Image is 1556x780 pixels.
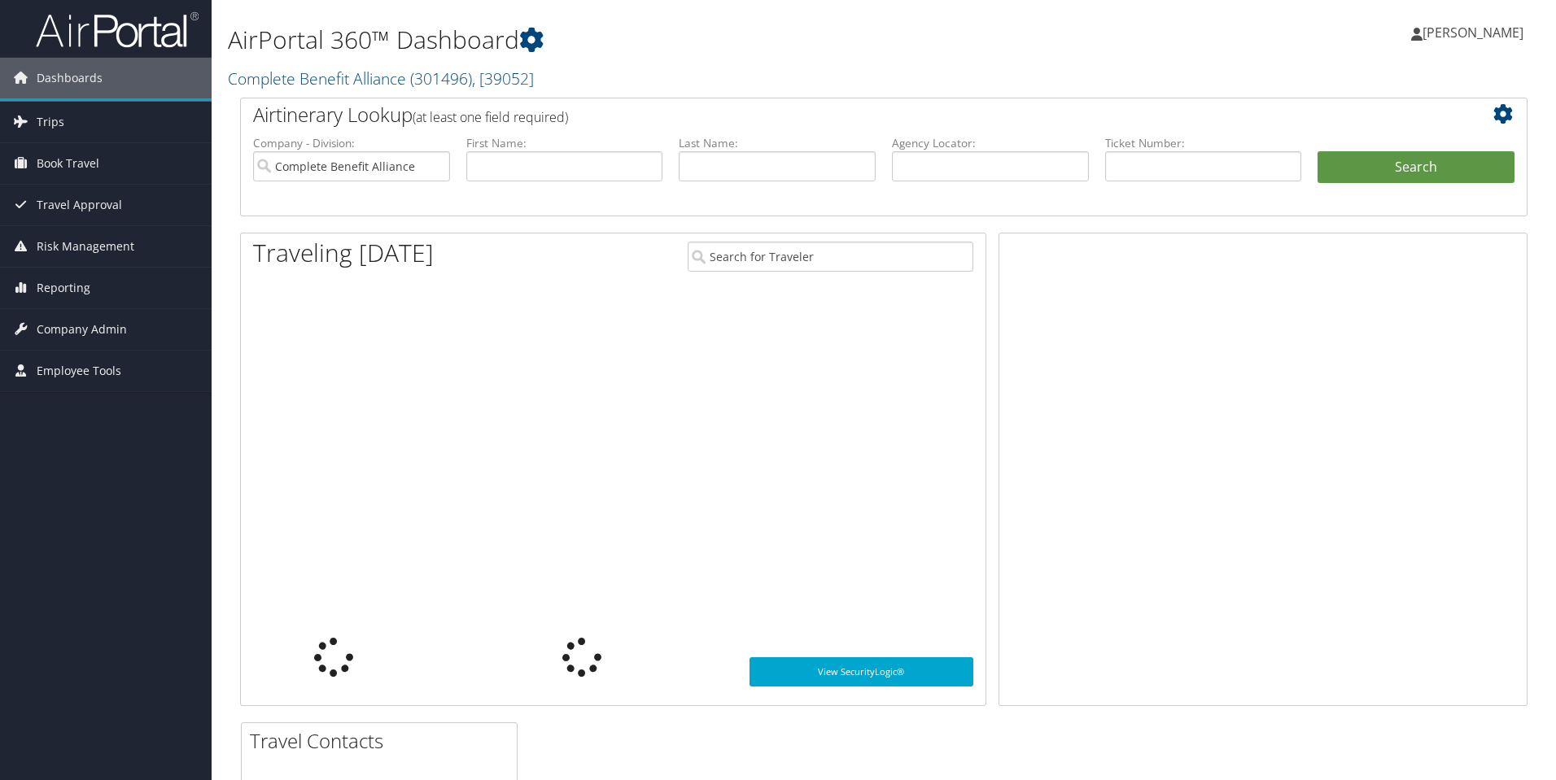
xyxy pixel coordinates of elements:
[37,185,122,225] span: Travel Approval
[37,351,121,391] span: Employee Tools
[410,68,472,89] span: ( 301496 )
[228,68,534,89] a: Complete Benefit Alliance
[253,135,450,151] label: Company - Division:
[1423,24,1523,41] span: [PERSON_NAME]
[37,143,99,184] span: Book Travel
[253,236,434,270] h1: Traveling [DATE]
[892,135,1089,151] label: Agency Locator:
[37,309,127,350] span: Company Admin
[466,135,663,151] label: First Name:
[37,58,103,98] span: Dashboards
[228,23,1103,57] h1: AirPortal 360™ Dashboard
[37,268,90,308] span: Reporting
[1318,151,1514,184] button: Search
[750,657,973,686] a: View SecurityLogic®
[253,101,1407,129] h2: Airtinerary Lookup
[1411,8,1540,57] a: [PERSON_NAME]
[688,242,973,272] input: Search for Traveler
[679,135,876,151] label: Last Name:
[250,727,517,755] h2: Travel Contacts
[37,226,134,267] span: Risk Management
[472,68,534,89] span: , [ 39052 ]
[413,108,568,126] span: (at least one field required)
[1105,135,1302,151] label: Ticket Number:
[37,102,64,142] span: Trips
[36,11,199,49] img: airportal-logo.png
